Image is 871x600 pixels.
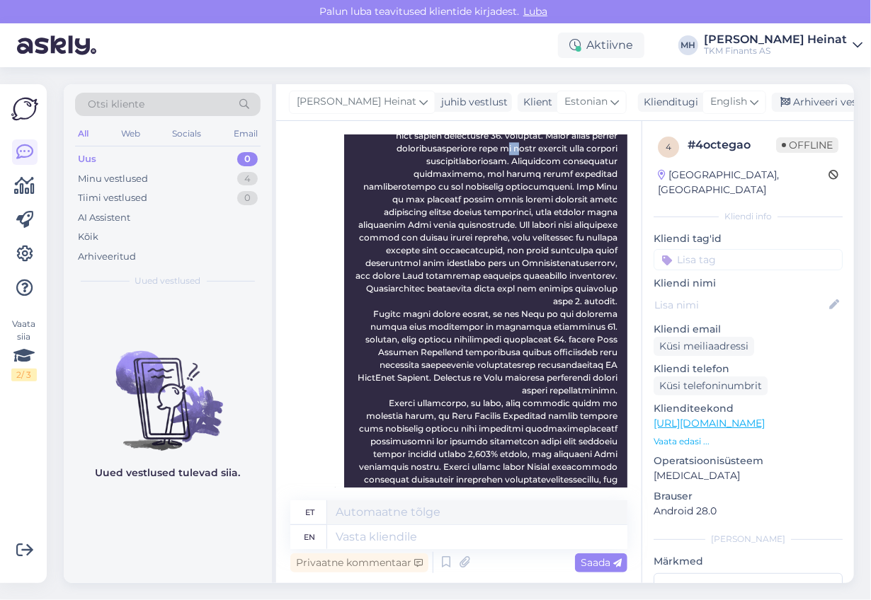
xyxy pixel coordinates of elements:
div: MH [678,35,698,55]
div: en [304,525,316,549]
p: Kliendi nimi [654,276,843,291]
div: [PERSON_NAME] Heinat [704,34,847,45]
div: Aktiivne [558,33,644,58]
div: TKM Finants AS [704,45,847,57]
p: Kliendi email [654,322,843,337]
a: [PERSON_NAME] HeinatTKM Finants AS [704,34,863,57]
span: Offline [776,137,838,153]
p: Brauser [654,489,843,504]
div: Küsi meiliaadressi [654,337,754,356]
span: English [710,94,747,110]
input: Lisa nimi [654,297,826,313]
p: Android 28.0 [654,504,843,519]
p: [MEDICAL_DATA] [654,468,843,483]
div: [GEOGRAPHIC_DATA], [GEOGRAPHIC_DATA] [658,168,829,197]
div: juhib vestlust [435,95,508,110]
div: Klienditugi [638,95,698,110]
p: Vaata edasi ... [654,435,843,448]
div: 2 / 3 [11,369,37,381]
div: Uus [78,152,96,166]
div: 0 [237,152,258,166]
p: Kliendi telefon [654,362,843,376]
img: Askly Logo [11,96,38,122]
p: Kliendi tag'id [654,231,843,246]
span: Otsi kliente [88,97,144,112]
div: Kliendi info [654,210,843,223]
div: Minu vestlused [78,172,148,186]
div: Klient [518,95,552,110]
div: Email [231,125,261,143]
div: All [75,125,91,143]
div: Privaatne kommentaar [290,553,428,572]
p: Uued vestlused tulevad siia. [96,466,241,480]
a: [URL][DOMAIN_NAME] [654,417,765,429]
span: [PERSON_NAME] Heinat [297,94,416,110]
div: Küsi telefoninumbrit [654,376,768,396]
span: Estonian [564,94,608,110]
span: Uued vestlused [135,275,201,287]
div: # 4octegao [688,137,776,154]
div: Web [118,125,143,143]
input: Lisa tag [654,249,843,270]
div: et [305,500,314,524]
p: Operatsioonisüsteem [654,454,843,468]
div: Kõik [78,230,98,244]
div: Socials [169,125,204,143]
img: No chats [64,325,272,453]
p: Märkmed [654,554,843,569]
span: 4 [666,142,671,152]
div: Arhiveeritud [78,250,136,264]
div: Vaata siia [11,318,37,381]
div: 0 [237,191,258,205]
span: Luba [519,5,552,18]
p: Klienditeekond [654,401,843,416]
div: Tiimi vestlused [78,191,147,205]
div: 4 [237,172,258,186]
div: AI Assistent [78,211,130,225]
div: [PERSON_NAME] [654,533,843,546]
span: Saada [581,556,622,569]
